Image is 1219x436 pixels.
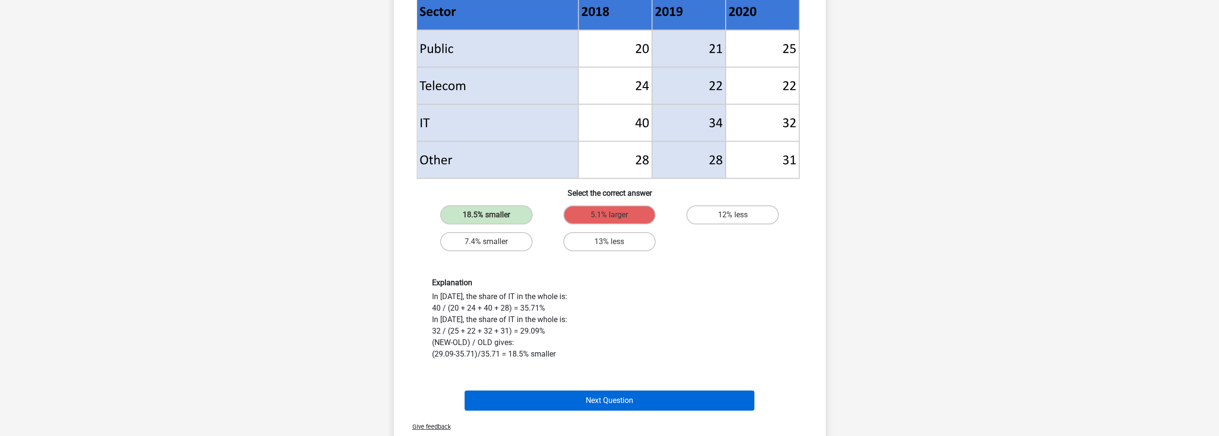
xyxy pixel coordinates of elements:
label: 7.4% smaller [440,232,533,251]
span: Give feedback [405,423,451,430]
label: 18.5% smaller [440,205,533,224]
label: 12% less [686,205,779,224]
div: In [DATE], the share of IT in the whole is: 40 / (20 + 24 + 40 + 28) = 35.71% In [DATE], the shar... [425,278,795,360]
h6: Select the correct answer [409,181,810,198]
h6: Explanation [432,278,787,287]
button: Next Question [465,391,754,411]
label: 5.1% larger [563,205,656,224]
label: 13% less [563,232,656,251]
